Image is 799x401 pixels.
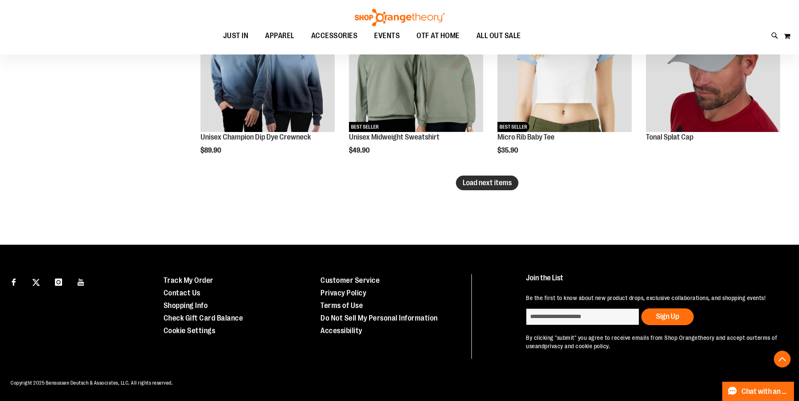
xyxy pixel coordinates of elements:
a: Unisex Champion Dip Dye Crewneck [200,133,311,141]
span: ACCESSORIES [311,26,358,45]
a: Track My Order [164,276,213,285]
a: Terms of Use [320,301,363,310]
span: Load next items [463,179,512,187]
a: Check Gift Card Balance [164,314,243,322]
span: Chat with an Expert [742,388,789,396]
span: BEST SELLER [497,122,529,132]
a: terms of use [526,334,777,349]
a: Tonal Splat Cap [646,133,693,141]
a: Customer Service [320,276,380,285]
span: Sign Up [656,312,679,321]
span: $35.90 [497,147,519,154]
a: Privacy Policy [320,289,366,297]
button: Back To Top [774,351,791,367]
span: Copyright 2025 Bensussen Deutsch & Associates, LLC. All rights reserved. [10,380,173,386]
a: privacy and cookie policy. [544,343,610,349]
h4: Join the List [526,274,780,290]
span: APPAREL [265,26,294,45]
a: Cookie Settings [164,326,216,335]
span: ALL OUT SALE [476,26,521,45]
img: Twitter [32,279,40,286]
a: Visit our X page [29,274,44,289]
img: Shop Orangetheory [354,9,446,26]
span: EVENTS [374,26,400,45]
span: $49.90 [349,147,371,154]
p: By clicking "submit" you agree to receive emails from Shop Orangetheory and accept our and [526,334,780,350]
input: enter email [526,308,639,325]
a: Shopping Info [164,301,208,310]
a: Visit our Facebook page [6,274,21,289]
a: Accessibility [320,326,362,335]
span: BEST SELLER [349,122,381,132]
a: Visit our Youtube page [74,274,88,289]
a: Micro Rib Baby Tee [497,133,554,141]
a: Visit our Instagram page [51,274,66,289]
a: Unisex Midweight Sweatshirt [349,133,440,141]
span: OTF AT HOME [416,26,460,45]
a: Contact Us [164,289,200,297]
a: Do Not Sell My Personal Information [320,314,438,322]
p: Be the first to know about new product drops, exclusive collaborations, and shopping events! [526,294,780,302]
button: Load next items [456,176,518,190]
span: JUST IN [223,26,249,45]
button: Sign Up [641,308,694,325]
button: Chat with an Expert [722,382,794,401]
span: $89.90 [200,147,222,154]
